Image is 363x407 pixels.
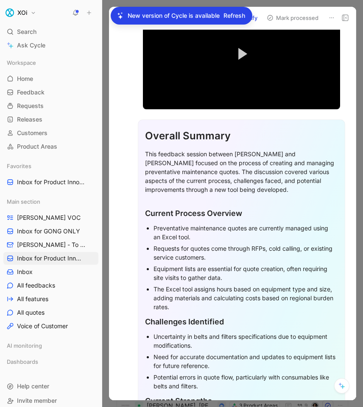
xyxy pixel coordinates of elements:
[3,266,98,278] a: Inbox
[17,178,87,187] span: Inbox for Product Innovation Product Area
[17,227,80,235] span: Inbox for GONG ONLY
[17,281,55,290] span: All feedbacks
[17,75,33,83] span: Home
[3,320,98,332] a: Voice of Customer
[17,295,48,303] span: All features
[154,264,338,282] div: Equipment lists are essential for quote creation, often requiring site visits to gather data.
[154,373,338,390] div: Potential errors in quote flow, particularly with consumables like belts and filters.
[154,332,338,350] div: Uncertainty in belts and filters specifications due to equipment modifications.
[7,197,40,206] span: Main section
[3,355,98,368] div: Dashboards
[17,129,47,137] span: Customers
[154,285,338,311] div: The Excel tool assigns hours based on equipment type and size, adding materials and calculating c...
[3,195,98,208] div: Main section
[3,252,98,265] a: Inbox for Product Innovation Product Area
[3,160,98,172] div: Favorites
[128,11,220,21] p: New version of Cycle is available
[17,382,49,390] span: Help center
[7,341,42,350] span: AI monitoring
[17,142,57,151] span: Product Areas
[145,128,338,144] div: Overall Summary
[227,39,257,69] button: Play Video
[3,279,98,292] a: All feedbacks
[3,339,98,354] div: AI monitoring
[145,150,338,194] div: This feedback session between [PERSON_NAME] and [PERSON_NAME] focused on the process of creating ...
[145,208,338,219] div: Current Process Overview
[3,56,98,69] div: Workspace
[3,25,98,38] div: Search
[17,397,57,404] span: Invite member
[7,58,36,67] span: Workspace
[3,86,98,99] a: Feedback
[3,39,98,52] a: Ask Cycle
[17,115,42,124] span: Releases
[3,127,98,139] a: Customers
[3,113,98,126] a: Releases
[17,213,81,222] span: [PERSON_NAME] VOC
[17,40,45,50] span: Ask Cycle
[3,225,98,238] a: Inbox for GONG ONLY
[17,102,44,110] span: Requests
[3,211,98,224] a: [PERSON_NAME] VOC
[3,7,38,19] button: XOiXOi
[17,9,27,17] h1: XOi
[3,306,98,319] a: All quotes
[17,254,84,263] span: Inbox for Product Innovation Product Area
[7,162,31,170] span: Favorites
[223,11,245,21] span: Refresh
[154,352,338,370] div: Need for accurate documentation and updates to equipment lists for future reference.
[17,27,36,37] span: Search
[154,244,338,262] div: Requests for quotes come through RFPs, cold calling, or existing service customers.
[154,224,338,241] div: Preventative maintenance quotes are currently managed using an Excel tool.
[3,195,98,332] div: Main section[PERSON_NAME] VOCInbox for GONG ONLY[PERSON_NAME] - To ProcessInbox for Product Innov...
[17,268,33,276] span: Inbox
[3,394,98,407] div: Invite member
[17,241,88,249] span: [PERSON_NAME] - To Process
[3,176,98,188] a: Inbox for Product Innovation Product Area
[3,293,98,305] a: All features
[145,316,338,327] div: Challenges Identified
[6,8,14,17] img: XOi
[3,380,98,393] div: Help center
[17,322,68,330] span: Voice of Customer
[223,10,246,21] button: Refresh
[3,100,98,112] a: Requests
[3,339,98,352] div: AI monitoring
[17,88,45,97] span: Feedback
[145,395,338,407] div: Current Strengths
[3,355,98,371] div: Dashboards
[3,140,98,153] a: Product Areas
[263,12,322,24] button: Mark processed
[3,238,98,251] a: [PERSON_NAME] - To Process
[17,308,45,317] span: All quotes
[3,72,98,85] a: Home
[7,357,38,366] span: Dashboards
